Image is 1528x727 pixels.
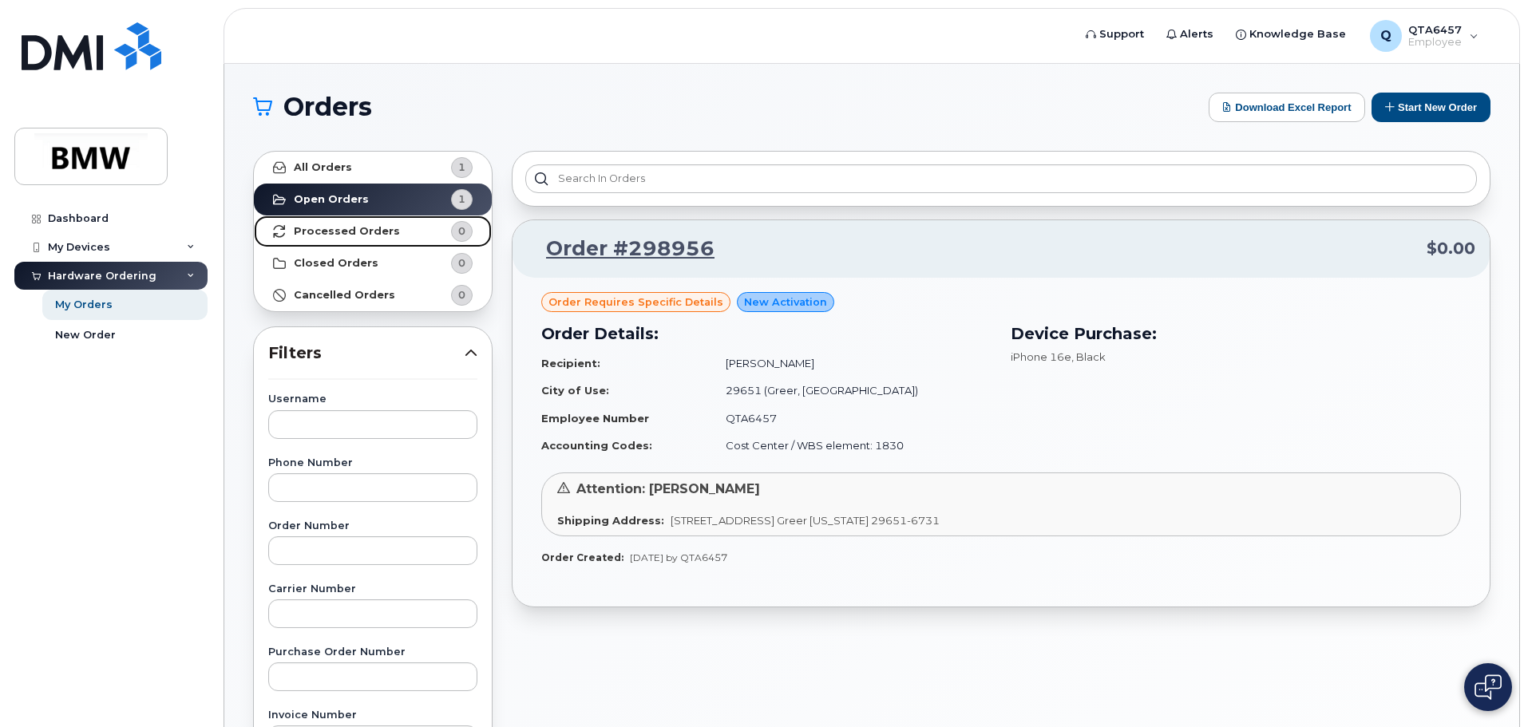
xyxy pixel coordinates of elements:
[254,184,492,215] a: Open Orders1
[711,377,992,405] td: 29651 (Greer, [GEOGRAPHIC_DATA])
[711,405,992,433] td: QTA6457
[557,514,664,527] strong: Shipping Address:
[268,647,477,658] label: Purchase Order Number
[283,95,372,119] span: Orders
[525,164,1477,193] input: Search in orders
[541,322,992,346] h3: Order Details:
[458,255,465,271] span: 0
[458,160,465,175] span: 1
[458,287,465,302] span: 0
[268,342,465,365] span: Filters
[630,551,727,563] span: [DATE] by QTA6457
[744,294,827,310] span: New Activation
[1011,322,1461,346] h3: Device Purchase:
[1071,350,1106,363] span: , Black
[458,192,465,207] span: 1
[541,384,609,397] strong: City of Use:
[1372,93,1490,122] button: Start New Order
[671,514,940,527] span: [STREET_ADDRESS] Greer [US_STATE] 29651-6731
[294,225,400,238] strong: Processed Orders
[541,412,649,425] strong: Employee Number
[1209,93,1365,122] button: Download Excel Report
[294,193,369,206] strong: Open Orders
[268,458,477,468] label: Phone Number
[711,432,992,460] td: Cost Center / WBS element: 1830
[254,152,492,184] a: All Orders1
[254,279,492,311] a: Cancelled Orders0
[254,215,492,247] a: Processed Orders0
[1475,674,1502,700] img: Open chat
[268,584,477,595] label: Carrier Number
[548,294,723,310] span: Order requires Specific details
[268,710,477,721] label: Invoice Number
[541,357,600,369] strong: Recipient:
[254,247,492,279] a: Closed Orders0
[527,235,715,263] a: Order #298956
[1011,350,1071,363] span: iPhone 16e
[541,439,652,452] strong: Accounting Codes:
[1427,237,1475,260] span: $0.00
[268,394,477,405] label: Username
[268,521,477,531] label: Order Number
[576,481,760,496] span: Attention: [PERSON_NAME]
[294,257,378,270] strong: Closed Orders
[294,289,395,302] strong: Cancelled Orders
[541,551,623,563] strong: Order Created:
[458,223,465,239] span: 0
[294,161,352,174] strong: All Orders
[711,350,992,377] td: [PERSON_NAME]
